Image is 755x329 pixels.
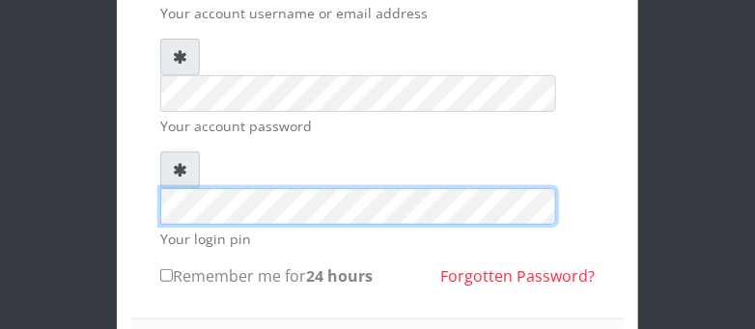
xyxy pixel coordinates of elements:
small: Your account username or email address [160,3,595,23]
input: Remember me for24 hours [160,269,173,282]
label: Remember me for [160,264,373,288]
a: Forgotten Password? [440,265,595,287]
small: Your login pin [160,229,595,249]
b: 24 hours [306,265,373,287]
small: Your account password [160,116,595,136]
